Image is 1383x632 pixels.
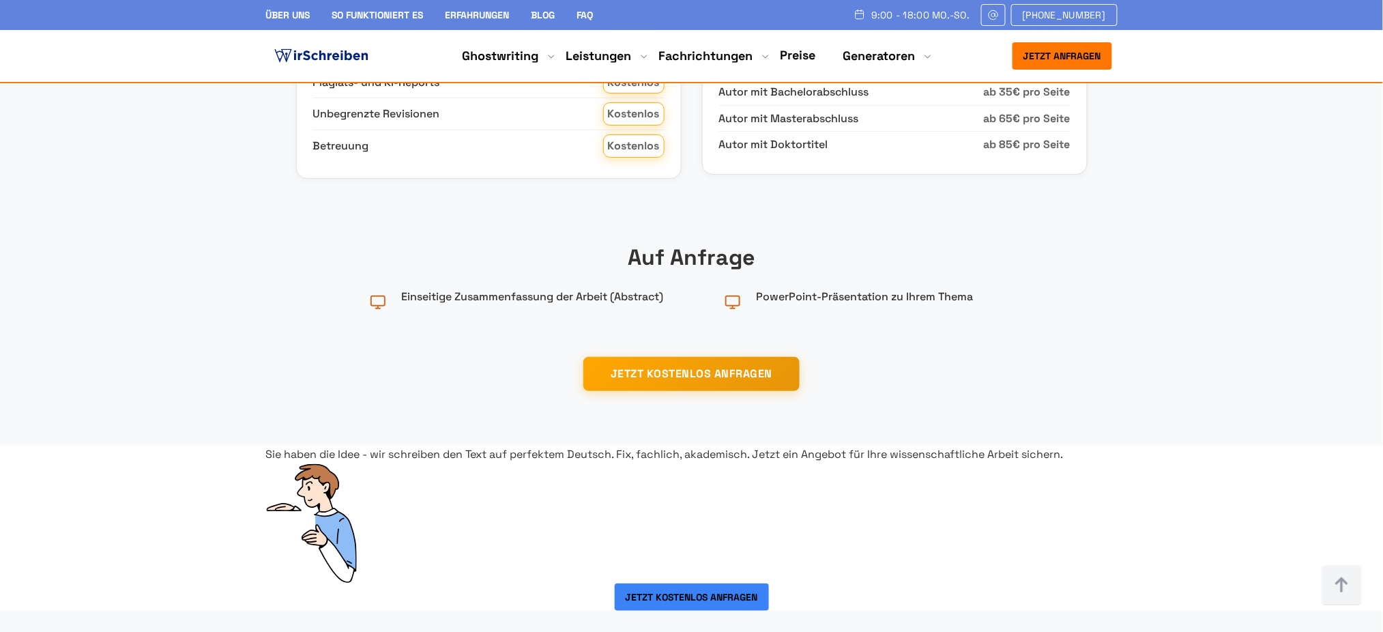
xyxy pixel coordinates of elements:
span: Kostenlos [603,102,665,126]
span: ab 85€ pro Seite [984,136,1071,154]
img: Schedule [854,9,866,20]
div: Sie haben die Idee - wir schreiben den Text auf perfektem Deutsch. Fix, fachlich, akademisch. Jet... [266,446,1118,463]
img: Email [987,10,1000,20]
span: ab 65€ pro Seite [984,110,1071,128]
img: logo ghostwriter-österreich [272,46,371,66]
span: Autor mit Doktortitel [719,136,984,154]
span: [PHONE_NUMBER] [1023,10,1106,20]
button: Jetzt anfragen [1013,42,1112,70]
a: Blog [532,9,555,21]
a: [PHONE_NUMBER] [1011,4,1118,26]
img: button top [1322,565,1363,606]
a: FAQ [577,9,594,21]
span: Autor mit Bachelorabschluss [719,83,984,101]
a: Ghostwriting [463,48,539,64]
a: Erfahrungen [446,9,510,21]
h3: Auf Anfrage [296,240,1088,275]
span: PowerPoint-Präsentation zu Ihrem Thema [757,289,974,305]
span: Einseitige Zusammenfassung der Arbeit (Abstract) [402,289,664,305]
a: Leistungen [566,48,632,64]
a: Über uns [266,9,310,21]
span: Unbegrenzte Revisionen [313,105,603,123]
span: Kostenlos [603,134,665,158]
a: Preise [781,47,816,63]
a: Fachrichtungen [659,48,753,64]
span: ab 35€ pro Seite [984,83,1071,101]
button: Jetzt kostenlos anfragen [615,584,769,611]
a: So funktioniert es [332,9,424,21]
span: Betreuung [313,137,603,155]
span: Autor mit Masterabschluss [719,110,984,128]
a: Generatoren [843,48,916,64]
button: JETZT KOSTENLOS ANFRAGEN [583,357,800,391]
span: 9:00 - 18:00 Mo.-So. [871,10,970,20]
